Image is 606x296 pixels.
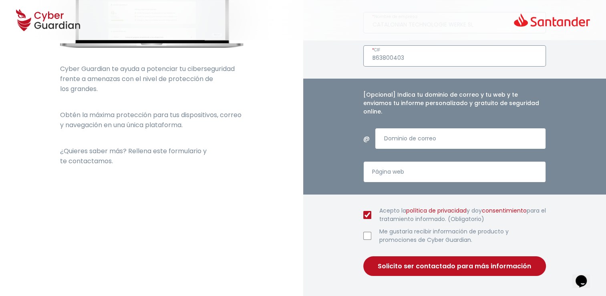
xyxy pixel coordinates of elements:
iframe: chat widget [572,264,598,288]
input: Introduce un dominio de correo válido. [375,128,546,149]
button: Solicito ser contactado para más información [363,256,546,276]
a: política de privacidad [406,207,467,215]
input: Introduce una página web válida. [363,161,546,182]
p: ¿Quieres saber más? Rellena este formulario y te contactamos. [60,146,243,166]
p: Obtén la máxima protección para tus dispositivos, correo y navegación en una única plataforma. [60,110,243,130]
span: @ [363,134,369,144]
h4: [Opcional] Indica tu dominio de correo y tu web y te enviamos tu informe personalizado y gratuito... [363,91,546,116]
label: Me gustaría recibir información de producto y promociones de Cyber Guardian. [379,227,546,244]
label: Acepto la y doy para el tratamiento informado. (Obligatorio) [379,207,546,223]
p: Cyber Guardian te ayuda a potenciar tu ciberseguridad frente a amenazas con el nivel de protecció... [60,64,243,94]
a: consentimiento [482,207,527,215]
